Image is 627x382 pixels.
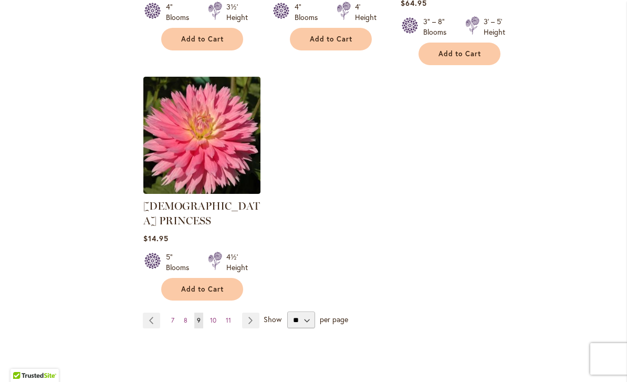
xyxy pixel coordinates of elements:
span: Add to Cart [181,35,224,44]
span: per page [320,314,348,324]
div: 4' Height [355,2,377,23]
button: Add to Cart [161,278,243,301]
span: 7 [171,316,174,324]
div: 3" – 8" Blooms [423,16,453,37]
span: 11 [226,316,231,324]
a: GAY PRINCESS [143,186,260,196]
div: 4" Blooms [166,2,195,23]
span: Add to Cart [310,35,353,44]
span: $14.95 [143,233,169,243]
a: 7 [169,313,177,328]
a: 11 [223,313,234,328]
span: Add to Cart [181,285,224,294]
span: Add to Cart [438,49,482,58]
img: GAY PRINCESS [143,77,260,194]
button: Add to Cart [161,28,243,50]
span: 10 [210,316,216,324]
div: 4½' Height [226,252,248,273]
div: 5" Blooms [166,252,195,273]
button: Add to Cart [419,43,500,65]
iframe: Launch Accessibility Center [8,345,37,374]
span: Show [264,314,281,324]
div: 3½' Height [226,2,248,23]
span: 9 [197,316,201,324]
span: 8 [184,316,187,324]
button: Add to Cart [290,28,372,50]
div: 3' – 5' Height [484,16,505,37]
a: [DEMOGRAPHIC_DATA] PRINCESS [143,200,260,227]
div: 4" Blooms [295,2,324,23]
a: 10 [207,313,219,328]
a: 8 [181,313,190,328]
